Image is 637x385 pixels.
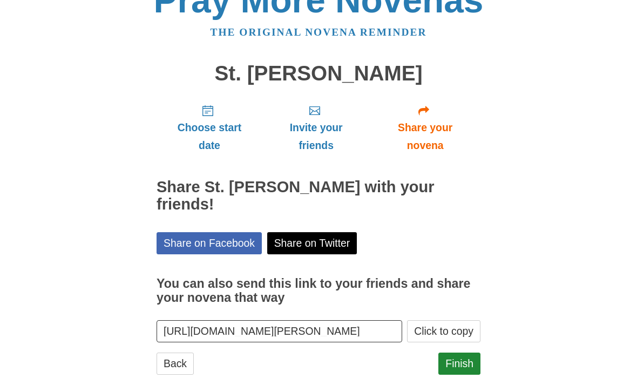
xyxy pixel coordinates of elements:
[438,353,480,375] a: Finish
[381,119,470,154] span: Share your novena
[273,119,359,154] span: Invite your friends
[157,232,262,254] a: Share on Facebook
[157,353,194,375] a: Back
[267,232,357,254] a: Share on Twitter
[370,96,480,160] a: Share your novena
[157,96,262,160] a: Choose start date
[167,119,252,154] span: Choose start date
[157,62,480,85] h1: St. [PERSON_NAME]
[157,179,480,213] h2: Share St. [PERSON_NAME] with your friends!
[262,96,370,160] a: Invite your friends
[407,320,480,342] button: Click to copy
[157,277,480,305] h3: You can also send this link to your friends and share your novena that way
[211,26,427,38] a: The original novena reminder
